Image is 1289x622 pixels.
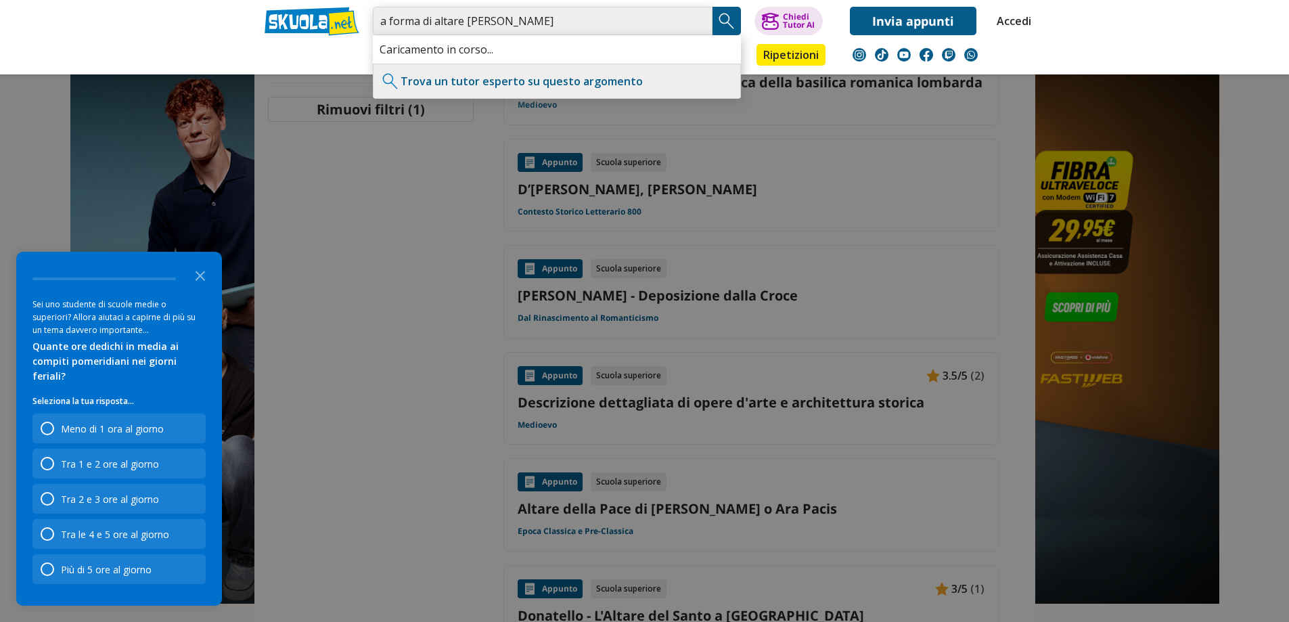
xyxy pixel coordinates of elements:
[32,298,206,336] div: Sei uno studente di scuole medie o superiori? Allora aiutaci a capirne di più su un tema davvero ...
[373,35,741,64] div: Caricamento in corso...
[897,48,911,62] img: youtube
[32,519,206,549] div: Tra le 4 e 5 ore al giorno
[373,7,713,35] input: Cerca appunti, riassunti o versioni
[850,7,976,35] a: Invia appunti
[756,44,826,66] a: Ripetizioni
[853,48,866,62] img: instagram
[187,261,214,288] button: Close the survey
[32,554,206,584] div: Più di 5 ore al giorno
[717,11,737,31] img: Cerca appunti, riassunti o versioni
[369,44,430,68] a: Appunti
[380,71,401,91] img: Trova un tutor esperto
[16,252,222,606] div: Survey
[875,48,888,62] img: tiktok
[997,7,1025,35] a: Accedi
[61,563,152,576] div: Più di 5 ore al giorno
[964,48,978,62] img: WhatsApp
[783,13,815,29] div: Chiedi Tutor AI
[32,339,206,384] div: Quante ore dedichi in media ai compiti pomeridiani nei giorni feriali?
[32,414,206,443] div: Meno di 1 ora al giorno
[32,449,206,479] div: Tra 1 e 2 ore al giorno
[61,458,159,470] div: Tra 1 e 2 ore al giorno
[61,422,164,435] div: Meno di 1 ora al giorno
[401,74,643,89] a: Trova un tutor esperto su questo argomento
[32,484,206,514] div: Tra 2 e 3 ore al giorno
[713,7,741,35] button: Search Button
[920,48,933,62] img: facebook
[754,7,823,35] button: ChiediTutor AI
[32,395,206,408] p: Seleziona la tua risposta...
[61,493,159,506] div: Tra 2 e 3 ore al giorno
[942,48,955,62] img: twitch
[61,528,169,541] div: Tra le 4 e 5 ore al giorno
